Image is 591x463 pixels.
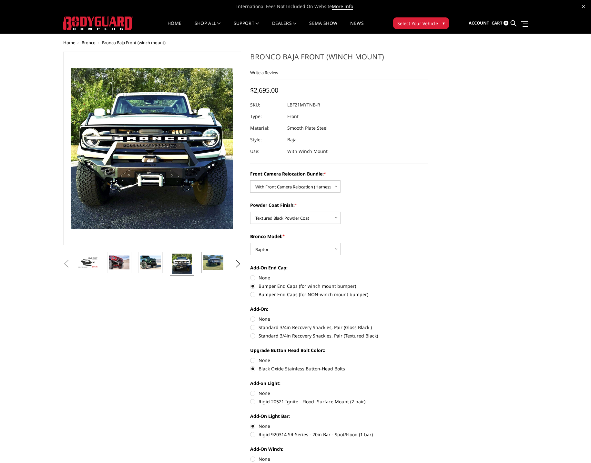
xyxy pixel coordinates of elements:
[250,233,428,240] label: Bronco Model:
[234,21,259,34] a: Support
[250,99,282,111] dt: SKU:
[172,254,192,274] img: Bronco Baja Front (winch mount)
[250,413,428,419] label: Add-On Light Bar:
[250,446,428,452] label: Add-On Winch:
[250,398,428,405] label: Rigid 20521 Ignite - Flood -Surface Mount (2 pair)
[250,86,278,95] span: $2,695.00
[492,15,508,32] a: Cart 0
[63,52,241,245] a: Bodyguard Ford Bronco
[62,259,71,269] button: Previous
[504,21,508,25] span: 0
[250,122,282,134] dt: Material:
[250,70,278,75] a: Write a Review
[250,202,428,208] label: Powder Coat Finish:
[272,21,297,34] a: Dealers
[250,431,428,438] label: Rigid 920314 SR-Series - 20in Bar - Spot/Flood (1 bar)
[287,122,328,134] dd: Smooth Plate Steel
[250,357,428,364] label: None
[63,40,75,45] a: Home
[287,99,320,111] dd: LBF21MYTNB-R
[393,17,449,29] button: Select Your Vehicle
[250,111,282,122] dt: Type:
[250,390,428,397] label: None
[168,21,181,34] a: Home
[397,20,438,27] span: Select Your Vehicle
[250,365,428,372] label: Black Oxide Stainless Button-Head Bolts
[250,306,428,312] label: Add-On:
[250,52,428,66] h1: Bronco Baja Front (winch mount)
[233,259,243,269] button: Next
[250,347,428,354] label: Upgrade Button Head Bolt Color::
[82,40,96,45] a: Bronco
[140,256,161,269] img: Bronco Baja Front (winch mount)
[250,170,428,177] label: Front Camera Relocation Bundle:
[250,332,428,339] label: Standard 3/4in Recovery Shackles, Pair (Textured Black)
[250,456,428,462] label: None
[250,423,428,429] label: None
[250,380,428,387] label: Add-on Light:
[250,146,282,157] dt: Use:
[203,255,223,270] img: Bronco Baja Front (winch mount)
[78,257,98,268] img: Bodyguard Ford Bronco
[443,20,445,26] span: ▾
[109,256,129,269] img: Bronco Baja Front (winch mount)
[287,111,299,122] dd: Front
[63,16,133,30] img: BODYGUARD BUMPERS
[287,134,297,146] dd: Baja
[195,21,221,34] a: shop all
[492,20,503,26] span: Cart
[250,134,282,146] dt: Style:
[250,324,428,331] label: Standard 3/4in Recovery Shackles, Pair (Gloss Black )
[309,21,337,34] a: SEMA Show
[469,20,489,26] span: Account
[250,283,428,289] label: Bumper End Caps (for winch mount bumper)
[287,146,328,157] dd: With Winch Mount
[250,316,428,322] label: None
[250,264,428,271] label: Add-On End Cap:
[250,291,428,298] label: Bumper End Caps (for NON-winch mount bumper)
[250,274,428,281] label: None
[102,40,166,45] span: Bronco Baja Front (winch mount)
[332,3,353,10] a: More Info
[469,15,489,32] a: Account
[350,21,363,34] a: News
